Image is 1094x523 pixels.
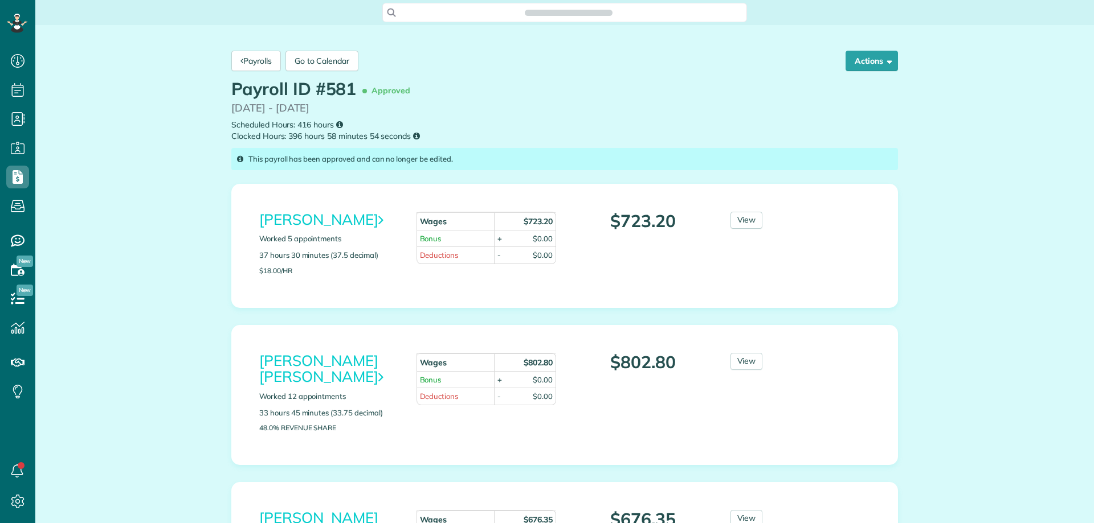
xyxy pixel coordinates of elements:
small: Scheduled Hours: 416 hours Clocked Hours: 396 hours 58 minutes 54 seconds [231,119,898,142]
strong: $723.20 [524,216,553,227]
p: Worked 5 appointments [259,233,399,244]
a: [PERSON_NAME] [259,210,383,229]
a: Go to Calendar [285,51,358,71]
h1: Payroll ID #581 [231,80,415,101]
div: $0.00 [533,374,553,385]
a: View [730,353,763,370]
span: New [17,256,33,267]
div: - [497,391,501,402]
p: $723.20 [573,212,713,230]
p: 37 hours 30 minutes (37.5 decimal) [259,250,399,261]
p: 33 hours 45 minutes (33.75 decimal) [259,407,399,418]
td: Deductions [417,388,495,405]
div: - [497,250,501,261]
a: View [730,212,763,229]
p: 48.0% Revenue Share [259,424,399,431]
span: Approved [365,81,415,101]
button: Actions [846,51,898,71]
a: [PERSON_NAME] [PERSON_NAME] [259,351,383,386]
td: Bonus [417,371,495,388]
p: $18.00/hr [259,267,399,274]
p: [DATE] - [DATE] [231,101,898,116]
div: $0.00 [533,391,553,402]
strong: Wages [420,216,447,227]
p: $802.80 [573,353,713,372]
a: Payrolls [231,51,281,71]
span: Search ZenMaid… [536,7,601,18]
p: Worked 12 appointments [259,391,399,402]
strong: $802.80 [524,357,553,368]
div: $0.00 [533,250,553,261]
div: $0.00 [533,233,553,244]
span: New [17,285,33,296]
div: + [497,233,502,244]
td: Deductions [417,246,495,263]
div: This payroll has been approved and can no longer be edited. [231,148,898,170]
td: Bonus [417,230,495,247]
strong: Wages [420,357,447,368]
div: + [497,374,502,385]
